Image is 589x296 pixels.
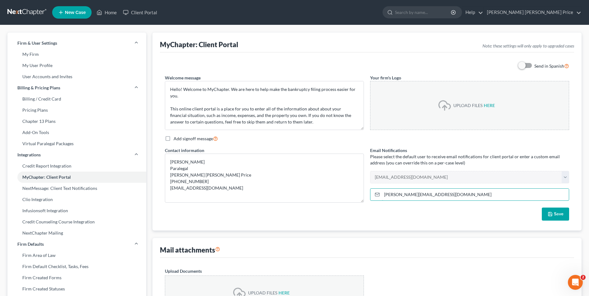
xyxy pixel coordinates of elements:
a: Billing & Pricing Plans [7,82,146,93]
iframe: Intercom live chat [568,275,583,290]
a: MyChapter: Client Portal [7,172,146,183]
div: MyChapter: Client Portal [160,40,238,49]
a: Firm Created Statuses [7,283,146,294]
a: Firm & User Settings [7,38,146,49]
p: Please select the default user to receive email notifications for client portal or enter a custom... [370,154,569,166]
input: Search by name... [395,7,452,18]
a: NextChapter Mailing [7,227,146,239]
a: Pricing Plans [7,105,146,116]
a: Firm Created Forms [7,272,146,283]
label: Welcome message [165,74,201,81]
a: Help [462,7,483,18]
span: New Case [65,10,86,15]
a: Credit Report Integration [7,160,146,172]
div: Mail attachments [160,245,220,254]
a: My Firm [7,49,146,60]
span: Send in Spanish [534,63,564,69]
label: Your firm's Logo [370,74,569,81]
span: Firm Defaults [17,241,44,247]
a: Home [93,7,120,18]
a: NextMessage: Client Text Notifications [7,183,146,194]
a: Clio Integration [7,194,146,205]
span: Firm & User Settings [17,40,57,46]
input: Enter email... [382,189,569,200]
span: Billing & Pricing Plans [17,85,60,91]
div: UPLOAD FILES [453,102,483,109]
a: Virtual Paralegal Packages [7,138,146,149]
a: Credit Counseling Course Integration [7,216,146,227]
label: Upload Documents [165,268,202,274]
div: UPLOAD FILES [248,290,277,296]
a: Firm Defaults [7,239,146,250]
a: Client Portal [120,7,160,18]
button: Save [542,208,569,221]
a: [PERSON_NAME] [PERSON_NAME] Price [484,7,581,18]
a: User Accounts and Invites [7,71,146,82]
label: Email Notifications [370,147,407,154]
a: Chapter 13 Plans [7,116,146,127]
a: Firm Default Checklist, Tasks, Fees [7,261,146,272]
a: Add-On Tools [7,127,146,138]
a: My User Profile [7,60,146,71]
a: Infusionsoft Integration [7,205,146,216]
a: Integrations [7,149,146,160]
span: Integrations [17,152,41,158]
span: Add signoff message [174,136,213,141]
span: Note: these settings will only apply to upgraded cases [483,43,574,49]
label: Contact information [165,147,204,154]
a: Billing / Credit Card [7,93,146,105]
span: 2 [581,275,586,280]
a: Firm Area of Law [7,250,146,261]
